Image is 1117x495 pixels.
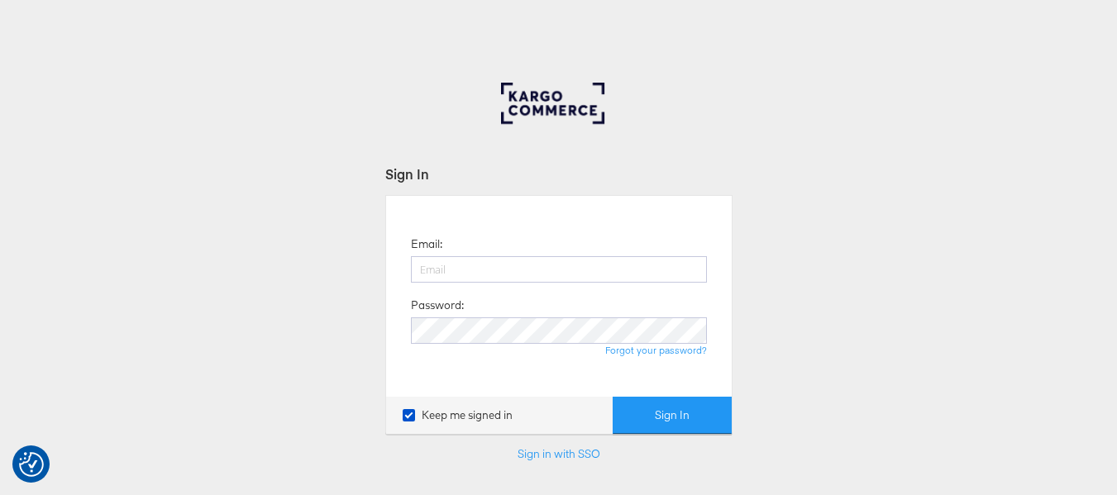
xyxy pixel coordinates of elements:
input: Email [411,256,707,283]
label: Keep me signed in [403,407,513,423]
label: Email: [411,236,442,252]
img: Revisit consent button [19,452,44,477]
label: Password: [411,297,464,313]
button: Consent Preferences [19,452,44,477]
div: Sign In [385,164,733,183]
button: Sign In [613,397,732,434]
a: Forgot your password? [605,344,707,356]
a: Sign in with SSO [518,446,600,461]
